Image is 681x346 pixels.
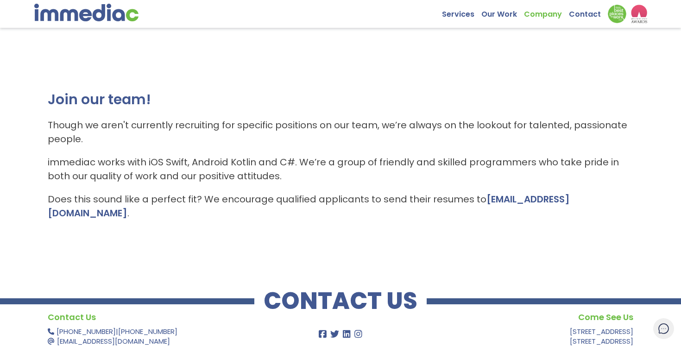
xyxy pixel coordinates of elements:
h2: CONTACT US [254,292,427,310]
img: Down [608,5,626,23]
a: [PHONE_NUMBER] [118,327,177,336]
a: [STREET_ADDRESS][STREET_ADDRESS] [570,327,633,346]
p: Does this sound like a perfect fit? We encourage qualified applicants to send their resumes to . [48,192,633,220]
p: immediac works with iOS Swift, Android Kotlin and C#. We’re a group of friendly and skilled progr... [48,155,633,183]
a: [EMAIL_ADDRESS][DOMAIN_NAME] [57,336,170,346]
p: Though we aren't currently recruiting for specific positions on our team, we’re always on the loo... [48,118,633,146]
a: Contact [569,5,608,19]
a: Company [524,5,569,19]
h2: Join our team! [48,90,633,109]
h4: Contact Us [48,310,285,324]
img: immediac [34,4,139,21]
a: Services [442,5,481,19]
a: Our Work [481,5,524,19]
img: logo2_wea_nobg.webp [631,5,647,23]
a: [PHONE_NUMBER] [57,327,116,336]
h4: Come See Us [396,310,633,324]
p: | [48,327,285,346]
